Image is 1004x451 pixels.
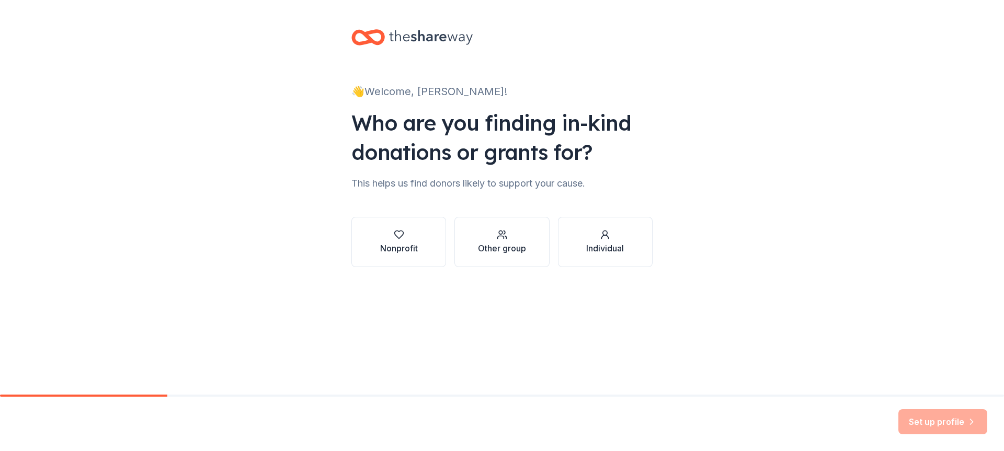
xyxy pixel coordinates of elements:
button: Nonprofit [351,217,446,267]
button: Individual [558,217,653,267]
button: Other group [454,217,549,267]
div: Other group [478,242,526,255]
div: Who are you finding in-kind donations or grants for? [351,108,653,167]
div: Individual [586,242,624,255]
div: This helps us find donors likely to support your cause. [351,175,653,192]
div: 👋 Welcome, [PERSON_NAME]! [351,83,653,100]
div: Nonprofit [380,242,418,255]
